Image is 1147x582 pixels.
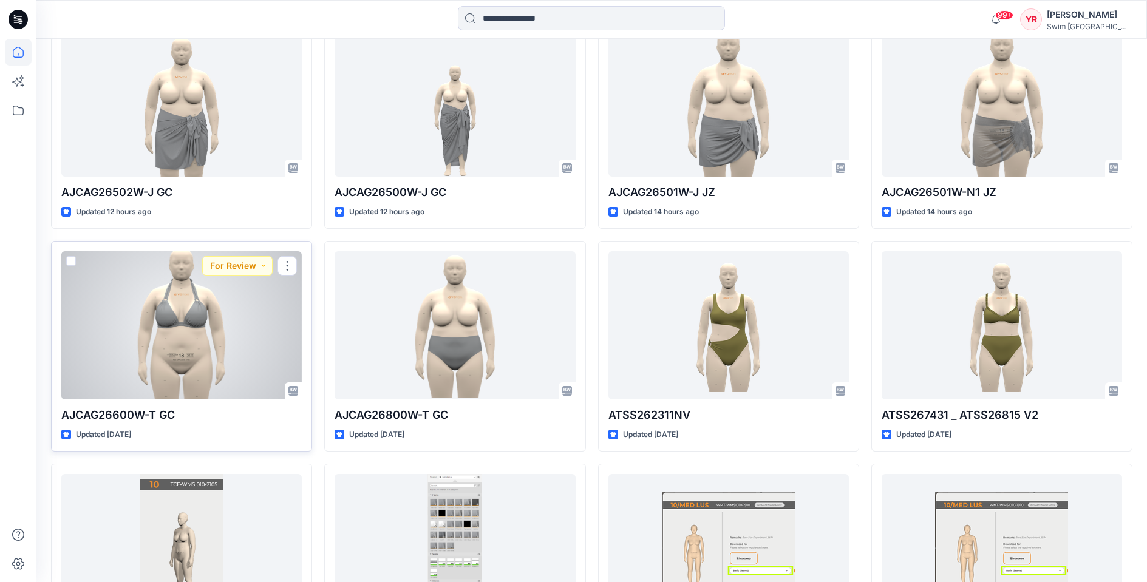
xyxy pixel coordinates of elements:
[335,184,575,201] p: AJCAG26500W-J GC
[623,428,678,441] p: Updated [DATE]
[623,206,699,218] p: Updated 14 hours ago
[349,206,424,218] p: Updated 12 hours ago
[335,29,575,177] a: AJCAG26500W-J GC
[61,251,302,399] a: AJCAG26600W-T GC
[61,29,302,177] a: AJCAG26502W-J GC
[995,10,1013,20] span: 99+
[76,428,131,441] p: Updated [DATE]
[61,407,302,424] p: AJCAG26600W-T GC
[896,206,972,218] p: Updated 14 hours ago
[608,407,849,424] p: ATSS262311NV
[882,407,1122,424] p: ATSS267431 _ ATSS26815 V2
[1047,22,1132,31] div: Swim [GEOGRAPHIC_DATA]
[349,428,404,441] p: Updated [DATE]
[608,251,849,399] a: ATSS262311NV
[61,184,302,201] p: AJCAG26502W-J GC
[882,251,1122,399] a: ATSS267431 _ ATSS26815 V2
[335,251,575,399] a: AJCAG26800W-T GC
[896,428,951,441] p: Updated [DATE]
[608,29,849,177] a: AJCAG26501W-J JZ
[1020,8,1042,30] div: YR
[335,407,575,424] p: AJCAG26800W-T GC
[76,206,151,218] p: Updated 12 hours ago
[608,184,849,201] p: AJCAG26501W-J JZ
[882,29,1122,177] a: AJCAG26501W-N1 JZ
[1047,7,1132,22] div: [PERSON_NAME]
[882,184,1122,201] p: AJCAG26501W-N1 JZ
